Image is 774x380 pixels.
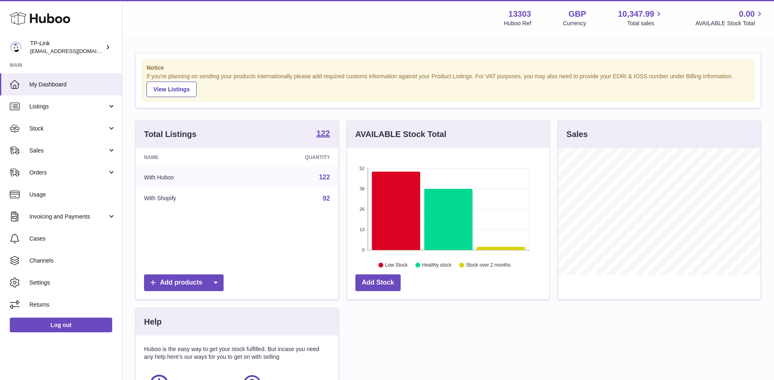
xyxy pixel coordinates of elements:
[316,129,330,137] strong: 122
[29,301,116,309] span: Returns
[359,166,364,171] text: 52
[566,129,588,140] h3: Sales
[695,9,764,27] a: 0.00 AVAILABLE Stock Total
[466,262,510,268] text: Stock over 2 months
[29,147,107,155] span: Sales
[355,274,401,291] a: Add Stock
[359,207,364,212] text: 26
[144,316,162,327] h3: Help
[618,9,663,27] a: 10,347.99 Total sales
[245,148,338,167] th: Quantity
[323,195,330,202] a: 92
[29,213,107,221] span: Invoicing and Payments
[319,174,330,181] a: 122
[29,169,107,177] span: Orders
[144,274,224,291] a: Add products
[359,227,364,232] text: 13
[146,64,750,72] strong: Notice
[29,257,116,265] span: Channels
[362,247,364,252] text: 0
[316,129,330,139] a: 122
[618,9,654,20] span: 10,347.99
[563,20,586,27] div: Currency
[355,129,446,140] h3: AVAILABLE Stock Total
[144,345,330,361] p: Huboo is the easy way to get your stock fulfilled. But incase you need any help here's our ways f...
[29,191,116,199] span: Usage
[10,318,112,332] a: Log out
[29,235,116,243] span: Cases
[739,9,755,20] span: 0.00
[29,279,116,287] span: Settings
[136,167,245,188] td: With Huboo
[422,262,452,268] text: Healthy stock
[385,262,408,268] text: Low Stock
[568,9,586,20] strong: GBP
[29,81,116,88] span: My Dashboard
[359,186,364,191] text: 39
[144,129,197,140] h3: Total Listings
[136,148,245,167] th: Name
[136,188,245,209] td: With Shopify
[30,48,120,54] span: [EMAIL_ADDRESS][DOMAIN_NAME]
[504,20,531,27] div: Huboo Ref
[30,40,104,55] div: TP-Link
[146,82,197,97] a: View Listings
[146,73,750,97] div: If you're planning on sending your products internationally please add required customs informati...
[29,125,107,133] span: Stock
[695,20,764,27] span: AVAILABLE Stock Total
[10,41,22,53] img: gaby.chen@tp-link.com
[627,20,663,27] span: Total sales
[29,103,107,110] span: Listings
[508,9,531,20] strong: 13303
